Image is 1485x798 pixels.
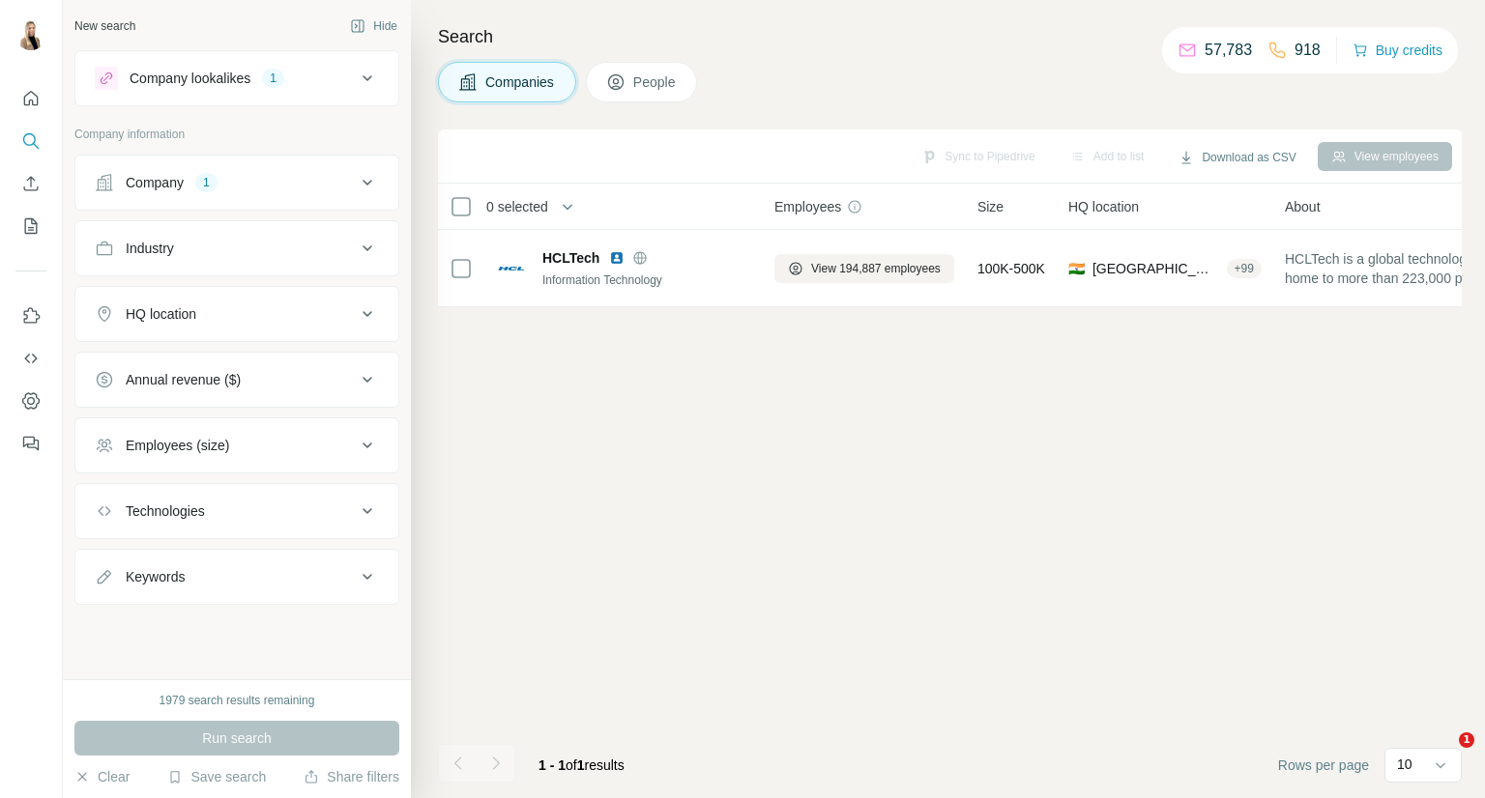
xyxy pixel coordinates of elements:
[130,69,250,88] div: Company lookalikes
[15,209,46,243] button: My lists
[15,426,46,461] button: Feedback
[15,341,46,376] button: Use Surfe API
[977,197,1004,216] span: Size
[977,259,1045,278] span: 100K-500K
[539,757,566,773] span: 1 - 1
[126,239,174,258] div: Industry
[15,19,46,50] img: Avatar
[74,17,135,35] div: New search
[15,166,46,201] button: Enrich CSV
[1419,732,1466,779] iframe: Intercom live chat
[1092,259,1219,278] span: [GEOGRAPHIC_DATA], [GEOGRAPHIC_DATA]
[1353,37,1442,64] button: Buy credits
[126,370,241,389] div: Annual revenue ($)
[1397,755,1412,774] p: 10
[75,291,398,337] button: HQ location
[1068,197,1139,216] span: HQ location
[1285,197,1321,216] span: About
[1165,143,1309,172] button: Download as CSV
[566,757,577,773] span: of
[75,159,398,206] button: Company1
[1227,260,1262,277] div: + 99
[1205,39,1252,62] p: 57,783
[485,72,556,92] span: Companies
[539,757,625,773] span: results
[75,225,398,271] button: Industry
[126,567,185,586] div: Keywords
[496,253,527,284] img: Logo of HCLTech
[15,384,46,418] button: Dashboard
[126,436,229,455] div: Employees (size)
[1278,755,1369,775] span: Rows per page
[75,554,398,600] button: Keywords
[75,488,398,534] button: Technologies
[167,767,266,786] button: Save search
[126,304,196,324] div: HQ location
[633,72,678,92] span: People
[438,23,1462,50] h4: Search
[74,767,130,786] button: Clear
[74,126,399,143] p: Company information
[75,422,398,469] button: Employees (size)
[195,174,218,191] div: 1
[75,356,398,403] button: Annual revenue ($)
[1295,39,1321,62] p: 918
[609,250,625,266] img: LinkedIn logo
[811,260,941,277] span: View 194,887 employees
[160,692,315,709] div: 1979 search results remaining
[262,70,284,87] div: 1
[542,271,751,289] div: Information Technology
[304,767,399,786] button: Share filters
[15,299,46,333] button: Use Surfe on LinkedIn
[126,173,184,192] div: Company
[1459,732,1474,748] span: 1
[542,248,599,268] span: HCLTech
[75,55,398,101] button: Company lookalikes1
[126,501,205,521] div: Technologies
[336,12,411,41] button: Hide
[486,197,548,216] span: 0 selected
[577,757,585,773] span: 1
[774,197,841,216] span: Employees
[774,254,954,283] button: View 194,887 employees
[15,124,46,158] button: Search
[15,81,46,116] button: Quick start
[1068,259,1085,278] span: 🇮🇳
